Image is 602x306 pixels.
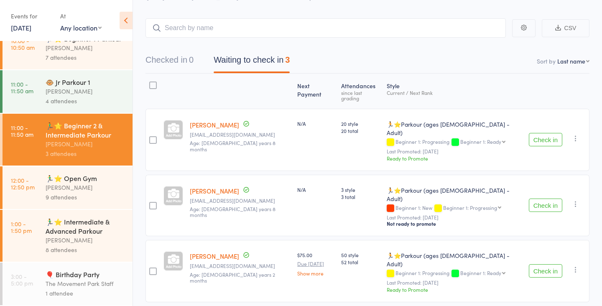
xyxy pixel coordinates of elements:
span: Age: [DEMOGRAPHIC_DATA] years 2 months [190,271,275,284]
time: 1:00 - 1:50 pm [11,220,32,234]
span: 3 total [341,193,380,200]
a: 3:00 -5:00 pm🎈 Birthday PartyThe Movement Park Staff1 attendee [3,263,133,305]
button: Check in [529,264,562,278]
div: Ready to Promote [387,155,522,162]
a: 10:00 -10:50 am🏃‍♂️⭐ Beginner 1 Parkour[PERSON_NAME]7 attendees [3,27,133,69]
small: Last Promoted: [DATE] [387,214,522,220]
div: [PERSON_NAME] [46,235,125,245]
button: Check in [529,133,562,146]
div: [PERSON_NAME] [46,183,125,192]
div: Last name [557,57,585,65]
a: 1:00 -1:50 pm🏃‍♂️⭐ Intermediate & Advanced Parkour[PERSON_NAME]8 attendees [3,210,133,262]
span: 20 total [341,127,380,134]
button: CSV [542,19,589,37]
small: lilyellow5@gmail.com [190,198,291,204]
div: Any location [60,23,102,32]
div: Beginner 1: Progressing [387,139,522,146]
div: Atten­dances [338,77,383,105]
div: 🏃⭐Parkour (ages [DEMOGRAPHIC_DATA] - Adult) [387,186,522,203]
button: Waiting to check in3 [214,51,290,73]
div: Style [383,77,525,105]
div: 🐵 Jr Parkour 1 [46,77,125,87]
div: 🏃‍♂️⭐ Beginner 2 & Intermediate Parkour [46,121,125,139]
a: 11:00 -11:50 am🏃‍♂️⭐ Beginner 2 & Intermediate Parkour[PERSON_NAME]3 attendees [3,114,133,166]
div: 3 attendees [46,149,125,158]
small: labier_daryn@mac.com [190,263,291,269]
div: At [60,9,102,23]
a: Show more [297,270,334,276]
div: Ready to Promote [387,286,522,293]
div: 🏃⭐Parkour (ages [DEMOGRAPHIC_DATA] - Adult) [387,120,522,137]
div: Beginner 1: Progressing [387,270,522,277]
div: 8 attendees [46,245,125,255]
div: 🏃⭐Parkour (ages [DEMOGRAPHIC_DATA] - Adult) [387,251,522,268]
small: hollycounts@gmail.com [190,132,291,138]
div: Next Payment [294,77,338,105]
div: 🎈 Birthday Party [46,270,125,279]
div: 🏃‍♂️⭐ Open Gym [46,173,125,183]
small: Last Promoted: [DATE] [387,148,522,154]
span: 3 style [341,186,380,193]
a: 11:00 -11:50 am🐵 Jr Parkour 1[PERSON_NAME]4 attendees [3,70,133,113]
div: Beginner 1: Ready [460,139,501,144]
div: 3 [285,55,290,64]
a: [PERSON_NAME] [190,120,239,129]
span: 20 style [341,120,380,127]
div: Beginner 1: Progressing [443,205,497,210]
a: [PERSON_NAME] [190,186,239,195]
time: 10:00 - 10:50 am [11,37,35,51]
button: Check in [529,199,562,212]
label: Sort by [537,57,556,65]
div: Current / Next Rank [387,90,522,95]
small: Last Promoted: [DATE] [387,280,522,286]
div: The Movement Park Staff [46,279,125,288]
a: 12:00 -12:50 pm🏃‍♂️⭐ Open Gym[PERSON_NAME]9 attendees [3,166,133,209]
div: 🏃‍♂️⭐ Intermediate & Advanced Parkour [46,217,125,235]
div: N/A [297,120,334,127]
div: [PERSON_NAME] [46,139,125,149]
small: Due [DATE] [297,261,334,267]
input: Search by name [145,18,506,38]
span: Age: [DEMOGRAPHIC_DATA] years 8 months [190,139,275,152]
time: 3:00 - 5:00 pm [11,273,33,286]
span: 52 total [341,258,380,265]
div: Not ready to promote [387,220,522,227]
div: since last grading [341,90,380,101]
div: Beginner 1: New [387,205,522,212]
div: 4 attendees [46,96,125,106]
div: 1 attendee [46,288,125,298]
button: Checked in0 [145,51,194,73]
span: 50 style [341,251,380,258]
div: Beginner 1: Ready [460,270,501,275]
div: Events for [11,9,52,23]
div: $75.00 [297,251,334,275]
time: 11:00 - 11:50 am [11,124,33,138]
span: Age: [DEMOGRAPHIC_DATA] years 8 months [190,205,275,218]
div: [PERSON_NAME] [46,43,125,53]
div: 7 attendees [46,53,125,62]
div: 9 attendees [46,192,125,202]
a: [PERSON_NAME] [190,252,239,260]
div: [PERSON_NAME] [46,87,125,96]
a: [DATE] [11,23,31,32]
div: 0 [189,55,194,64]
time: 11:00 - 11:50 am [11,81,33,94]
div: N/A [297,186,334,193]
time: 12:00 - 12:50 pm [11,177,35,190]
